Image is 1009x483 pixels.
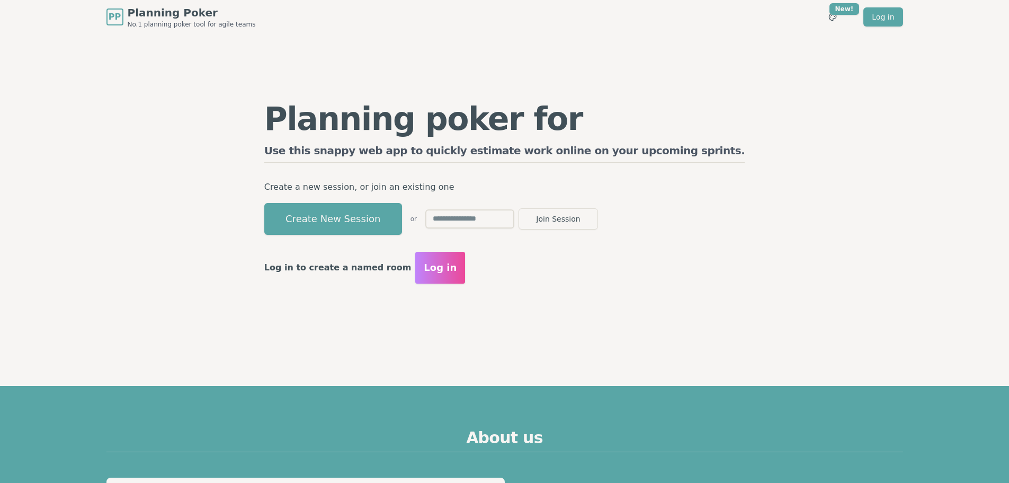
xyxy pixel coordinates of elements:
button: Create New Session [264,203,402,235]
h2: About us [106,428,903,452]
h1: Planning poker for [264,103,745,135]
a: Log in [863,7,903,27]
div: New! [829,3,860,15]
button: Log in [415,252,465,284]
span: PP [109,11,121,23]
h2: Use this snappy web app to quickly estimate work online on your upcoming sprints. [264,143,745,163]
span: No.1 planning poker tool for agile teams [128,20,256,29]
p: Create a new session, or join an existing one [264,180,745,195]
p: Log in to create a named room [264,260,412,275]
span: Planning Poker [128,5,256,20]
span: Log in [424,260,457,275]
button: New! [823,7,842,27]
button: Join Session [519,208,598,230]
span: or [410,215,417,223]
a: PPPlanning PokerNo.1 planning poker tool for agile teams [106,5,256,29]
